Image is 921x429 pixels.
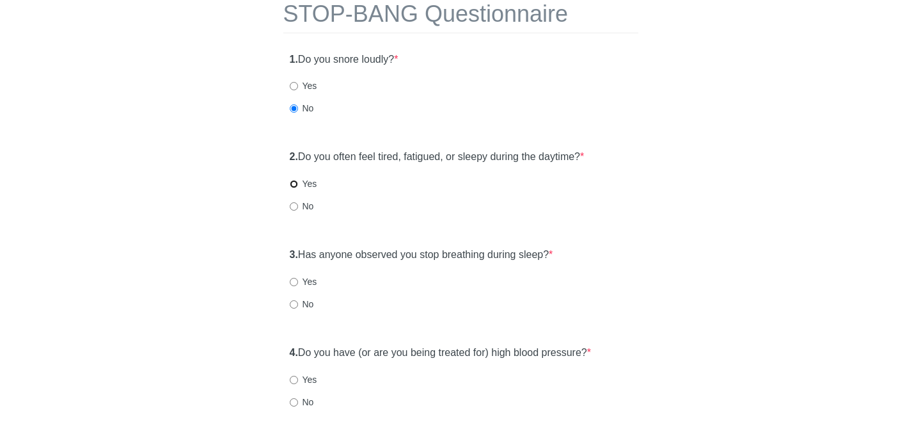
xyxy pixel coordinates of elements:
label: Has anyone observed you stop breathing during sleep? [290,248,553,263]
label: Do you snore loudly? [290,53,398,67]
label: No [290,102,314,115]
strong: 3. [290,249,298,260]
strong: 4. [290,347,298,358]
strong: 2. [290,151,298,162]
label: Yes [290,275,317,288]
input: No [290,104,298,113]
input: No [290,300,298,309]
label: No [290,396,314,409]
label: No [290,298,314,311]
label: No [290,200,314,213]
label: Yes [290,79,317,92]
input: Yes [290,376,298,384]
input: No [290,202,298,211]
label: Yes [290,373,317,386]
input: Yes [290,180,298,188]
label: Do you often feel tired, fatigued, or sleepy during the daytime? [290,150,585,165]
input: Yes [290,278,298,286]
h1: STOP-BANG Questionnaire [283,1,638,33]
label: Yes [290,177,317,190]
strong: 1. [290,54,298,65]
input: Yes [290,82,298,90]
input: No [290,398,298,407]
label: Do you have (or are you being treated for) high blood pressure? [290,346,591,360]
